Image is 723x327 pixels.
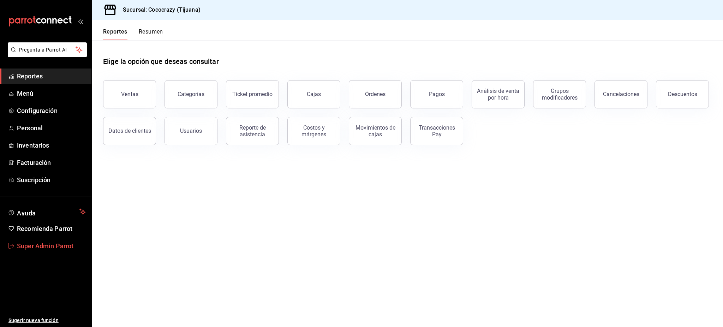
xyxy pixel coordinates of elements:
span: Sugerir nueva función [8,317,86,324]
span: Super Admin Parrot [17,241,86,251]
button: Categorías [165,80,217,108]
span: Ayuda [17,208,77,216]
div: navigation tabs [103,28,163,40]
button: Grupos modificadores [533,80,586,108]
button: Ticket promedio [226,80,279,108]
div: Análisis de venta por hora [476,88,520,101]
div: Movimientos de cajas [353,124,397,138]
div: Categorías [178,91,204,97]
div: Descuentos [668,91,697,97]
span: Recomienda Parrot [17,224,86,233]
div: Datos de clientes [108,127,151,134]
span: Inventarios [17,141,86,150]
div: Transacciones Pay [415,124,459,138]
button: Descuentos [656,80,709,108]
button: Cancelaciones [594,80,647,108]
button: Pregunta a Parrot AI [8,42,87,57]
button: Ventas [103,80,156,108]
div: Cancelaciones [603,91,639,97]
div: Reporte de asistencia [231,124,274,138]
button: Reportes [103,28,127,40]
div: Usuarios [180,127,202,134]
div: Ticket promedio [232,91,273,97]
div: Ventas [121,91,138,97]
button: Resumen [139,28,163,40]
h3: Sucursal: Cococrazy (Tijuana) [117,6,201,14]
button: Datos de clientes [103,117,156,145]
button: Costos y márgenes [287,117,340,145]
span: Pregunta a Parrot AI [19,46,76,54]
span: Personal [17,123,86,133]
h1: Elige la opción que deseas consultar [103,56,219,67]
button: Movimientos de cajas [349,117,402,145]
div: Costos y márgenes [292,124,336,138]
div: Cajas [307,90,321,99]
span: Menú [17,89,86,98]
button: open_drawer_menu [78,18,83,24]
span: Facturación [17,158,86,167]
button: Transacciones Pay [410,117,463,145]
div: Órdenes [365,91,386,97]
button: Usuarios [165,117,217,145]
div: Grupos modificadores [538,88,581,101]
button: Reporte de asistencia [226,117,279,145]
div: Pagos [429,91,445,97]
a: Cajas [287,80,340,108]
button: Órdenes [349,80,402,108]
span: Configuración [17,106,86,115]
span: Reportes [17,71,86,81]
button: Pagos [410,80,463,108]
span: Suscripción [17,175,86,185]
button: Análisis de venta por hora [472,80,525,108]
a: Pregunta a Parrot AI [5,51,87,59]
